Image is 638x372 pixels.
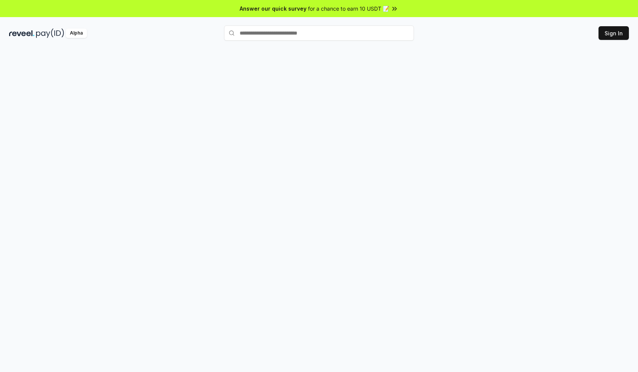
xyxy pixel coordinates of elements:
[36,28,64,38] img: pay_id
[9,28,35,38] img: reveel_dark
[599,26,629,40] button: Sign In
[308,5,389,13] span: for a chance to earn 10 USDT 📝
[240,5,306,13] span: Answer our quick survey
[66,28,87,38] div: Alpha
